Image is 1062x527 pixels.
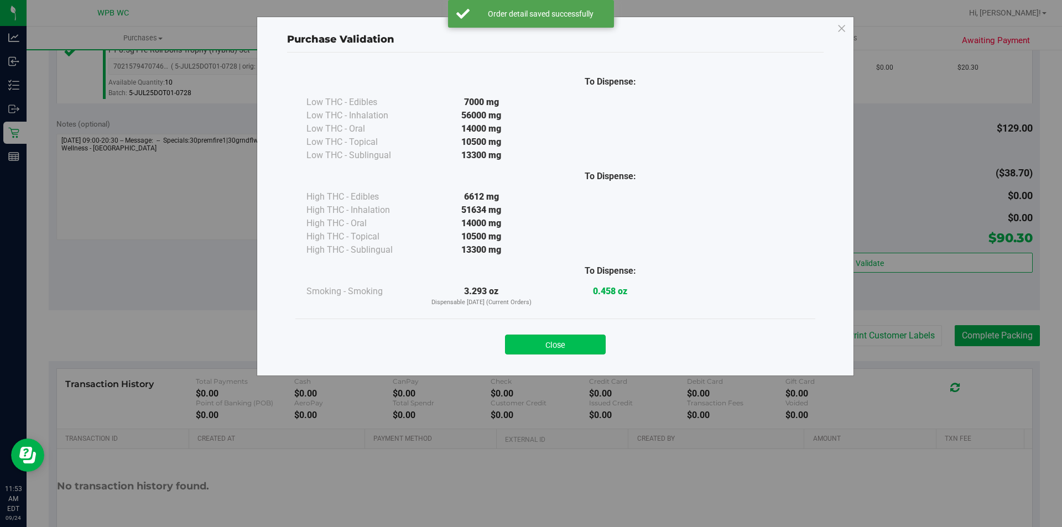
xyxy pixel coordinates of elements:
[417,135,546,149] div: 10500 mg
[306,230,417,243] div: High THC - Topical
[287,33,394,45] span: Purchase Validation
[306,122,417,135] div: Low THC - Oral
[546,264,675,278] div: To Dispense:
[546,75,675,88] div: To Dispense:
[306,149,417,162] div: Low THC - Sublingual
[505,335,606,354] button: Close
[417,122,546,135] div: 14000 mg
[306,204,417,217] div: High THC - Inhalation
[417,285,546,307] div: 3.293 oz
[306,109,417,122] div: Low THC - Inhalation
[417,298,546,307] p: Dispensable [DATE] (Current Orders)
[476,8,606,19] div: Order detail saved successfully
[417,149,546,162] div: 13300 mg
[306,135,417,149] div: Low THC - Topical
[417,230,546,243] div: 10500 mg
[306,285,417,298] div: Smoking - Smoking
[417,109,546,122] div: 56000 mg
[417,204,546,217] div: 51634 mg
[11,439,44,472] iframe: Resource center
[417,217,546,230] div: 14000 mg
[306,217,417,230] div: High THC - Oral
[593,286,627,296] strong: 0.458 oz
[306,243,417,257] div: High THC - Sublingual
[417,96,546,109] div: 7000 mg
[417,190,546,204] div: 6612 mg
[417,243,546,257] div: 13300 mg
[306,96,417,109] div: Low THC - Edibles
[546,170,675,183] div: To Dispense:
[306,190,417,204] div: High THC - Edibles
